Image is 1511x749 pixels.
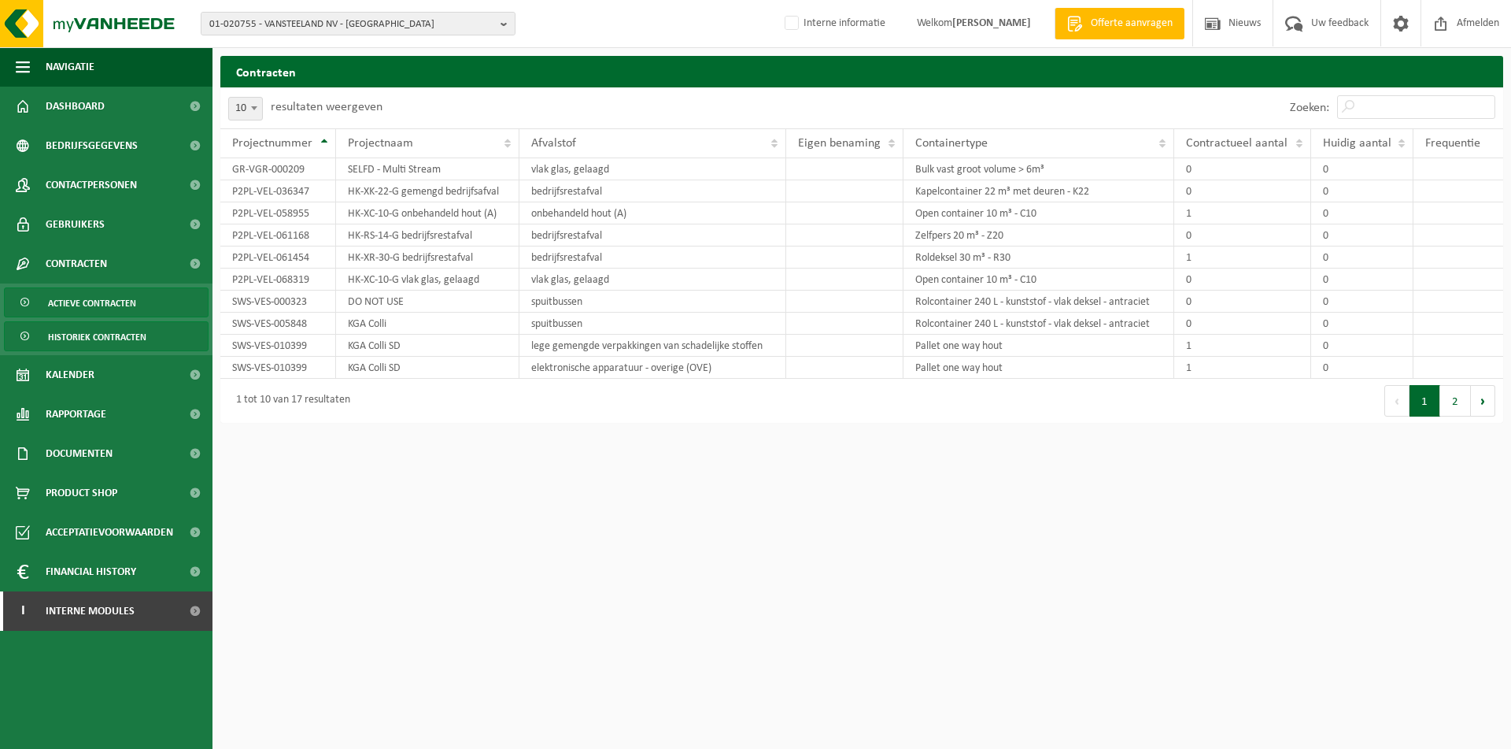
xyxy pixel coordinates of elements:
[220,335,336,357] td: SWS-VES-010399
[1055,8,1184,39] a: Offerte aanvragen
[1311,224,1413,247] td: 0
[1174,335,1311,357] td: 1
[1311,291,1413,313] td: 0
[220,313,336,335] td: SWS-VES-005848
[228,97,263,121] span: 10
[1174,247,1311,269] td: 1
[519,269,786,291] td: vlak glas, gelaagd
[336,158,519,180] td: SELFD - Multi Stream
[232,137,312,150] span: Projectnummer
[903,224,1174,247] td: Zelfpers 20 m³ - Z20
[519,335,786,357] td: lege gemengde verpakkingen van schadelijke stoffen
[1186,137,1287,150] span: Contractueel aantal
[1174,224,1311,247] td: 0
[1311,269,1413,291] td: 0
[1311,202,1413,224] td: 0
[1311,313,1413,335] td: 0
[46,47,94,87] span: Navigatie
[519,357,786,379] td: elektronische apparatuur - overige (OVE)
[1087,16,1177,32] span: Offerte aanvragen
[798,137,881,150] span: Eigen benaming
[220,158,336,180] td: GR-VGR-000209
[1174,357,1311,379] td: 1
[531,137,576,150] span: Afvalstof
[903,180,1174,202] td: Kapelcontainer 22 m³ met deuren - K22
[336,180,519,202] td: HK-XK-22-G gemengd bedrijfsafval
[915,137,988,150] span: Containertype
[519,291,786,313] td: spuitbussen
[336,335,519,357] td: KGA Colli SD
[336,202,519,224] td: HK-XC-10-G onbehandeld hout (A)
[903,158,1174,180] td: Bulk vast groot volume > 6m³
[336,224,519,247] td: HK-RS-14-G bedrijfsrestafval
[348,137,413,150] span: Projectnaam
[220,202,336,224] td: P2PL-VEL-058955
[519,158,786,180] td: vlak glas, gelaagd
[228,387,350,415] div: 1 tot 10 van 17 resultaten
[1174,158,1311,180] td: 0
[220,56,1503,87] h2: Contracten
[46,126,138,165] span: Bedrijfsgegevens
[1290,102,1329,114] label: Zoeken:
[220,247,336,269] td: P2PL-VEL-061454
[336,313,519,335] td: KGA Colli
[229,98,262,120] span: 10
[1409,385,1440,417] button: 1
[903,313,1174,335] td: Rolcontainer 240 L - kunststof - vlak deksel - antraciet
[46,434,113,473] span: Documenten
[519,247,786,269] td: bedrijfsrestafval
[336,357,519,379] td: KGA Colli SD
[1174,202,1311,224] td: 1
[201,12,515,35] button: 01-020755 - VANSTEELAND NV - [GEOGRAPHIC_DATA]
[336,291,519,313] td: DO NOT USE
[903,247,1174,269] td: Roldeksel 30 m³ - R30
[336,269,519,291] td: HK-XC-10-G vlak glas, gelaagd
[903,202,1174,224] td: Open container 10 m³ - C10
[519,180,786,202] td: bedrijfsrestafval
[519,224,786,247] td: bedrijfsrestafval
[1174,313,1311,335] td: 0
[46,244,107,284] span: Contracten
[519,202,786,224] td: onbehandeld hout (A)
[519,313,786,335] td: spuitbussen
[46,513,173,552] span: Acceptatievoorwaarden
[336,247,519,269] td: HK-XR-30-G bedrijfsrestafval
[271,101,382,113] label: resultaten weergeven
[220,269,336,291] td: P2PL-VEL-068319
[1440,385,1471,417] button: 2
[209,13,494,36] span: 01-020755 - VANSTEELAND NV - [GEOGRAPHIC_DATA]
[16,591,30,631] span: I
[46,87,105,126] span: Dashboard
[46,552,136,591] span: Financial History
[1174,269,1311,291] td: 0
[48,322,146,352] span: Historiek contracten
[781,12,885,35] label: Interne informatie
[1174,291,1311,313] td: 0
[46,165,137,205] span: Contactpersonen
[1311,335,1413,357] td: 0
[4,287,209,317] a: Actieve contracten
[1384,385,1409,417] button: Previous
[4,321,209,351] a: Historiek contracten
[46,395,106,434] span: Rapportage
[46,591,135,631] span: Interne modules
[220,357,336,379] td: SWS-VES-010399
[1311,247,1413,269] td: 0
[1311,180,1413,202] td: 0
[952,17,1031,29] strong: [PERSON_NAME]
[903,335,1174,357] td: Pallet one way hout
[220,180,336,202] td: P2PL-VEL-036347
[903,357,1174,379] td: Pallet one way hout
[46,355,94,395] span: Kalender
[1311,357,1413,379] td: 0
[1425,137,1480,150] span: Frequentie
[903,291,1174,313] td: Rolcontainer 240 L - kunststof - vlak deksel - antraciet
[1471,385,1495,417] button: Next
[1311,158,1413,180] td: 0
[220,224,336,247] td: P2PL-VEL-061168
[46,205,105,244] span: Gebruikers
[1323,137,1391,150] span: Huidig aantal
[220,291,336,313] td: SWS-VES-000323
[46,473,117,513] span: Product Shop
[1174,180,1311,202] td: 0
